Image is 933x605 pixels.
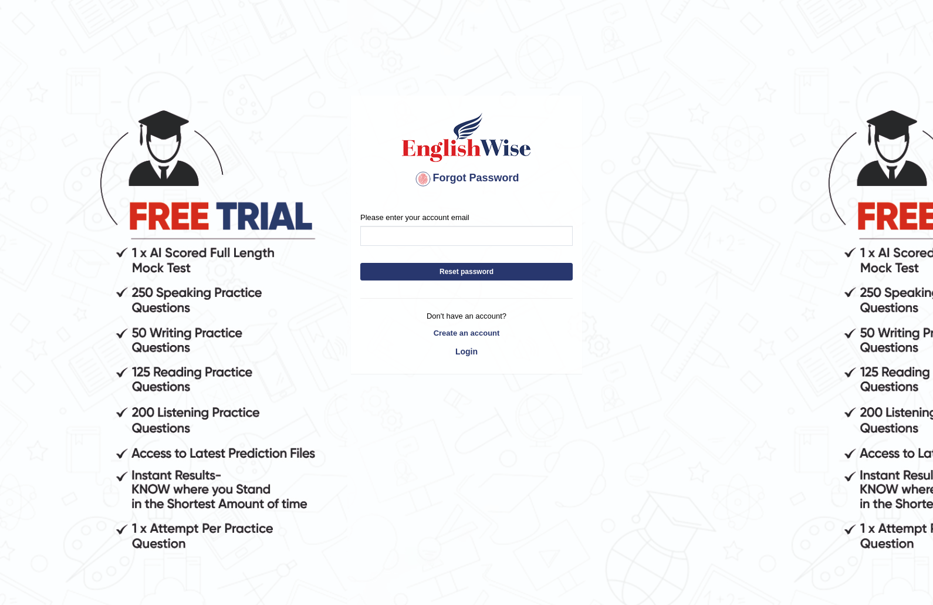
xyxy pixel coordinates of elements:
img: English Wise [400,111,533,164]
a: Create an account [360,327,573,339]
p: Don't have an account? [360,310,573,322]
button: Reset password [360,263,573,280]
label: Please enter your account email [360,212,469,223]
a: Login [360,342,573,361]
span: Forgot Password [414,172,519,184]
